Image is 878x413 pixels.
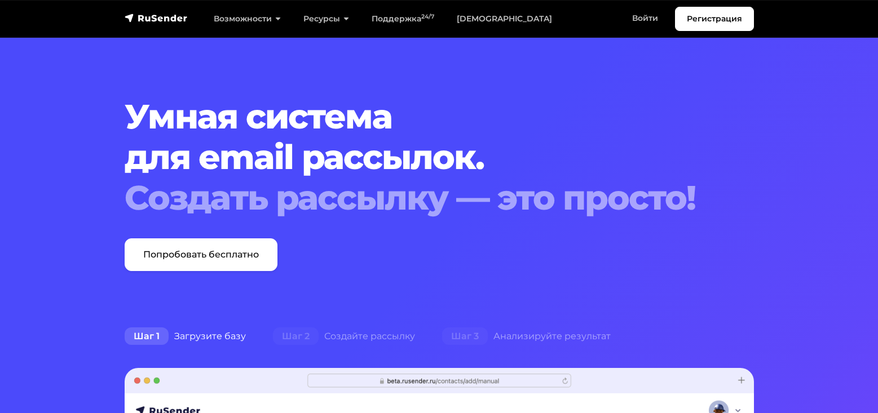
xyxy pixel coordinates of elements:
a: [DEMOGRAPHIC_DATA] [445,7,563,30]
a: Поддержка24/7 [360,7,445,30]
div: Создать рассылку — это просто! [125,177,700,218]
div: Анализируйте результат [429,325,624,348]
a: Попробовать бесплатно [125,238,277,271]
span: Шаг 2 [273,327,319,345]
div: Загрузите базу [111,325,259,348]
div: Создайте рассылку [259,325,429,348]
a: Регистрация [675,7,754,31]
img: RuSender [125,12,188,24]
span: Шаг 3 [442,327,488,345]
a: Возможности [202,7,292,30]
a: Войти [621,7,669,30]
h1: Умная система для email рассылок. [125,96,700,218]
a: Ресурсы [292,7,360,30]
sup: 24/7 [421,13,434,20]
span: Шаг 1 [125,327,169,345]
